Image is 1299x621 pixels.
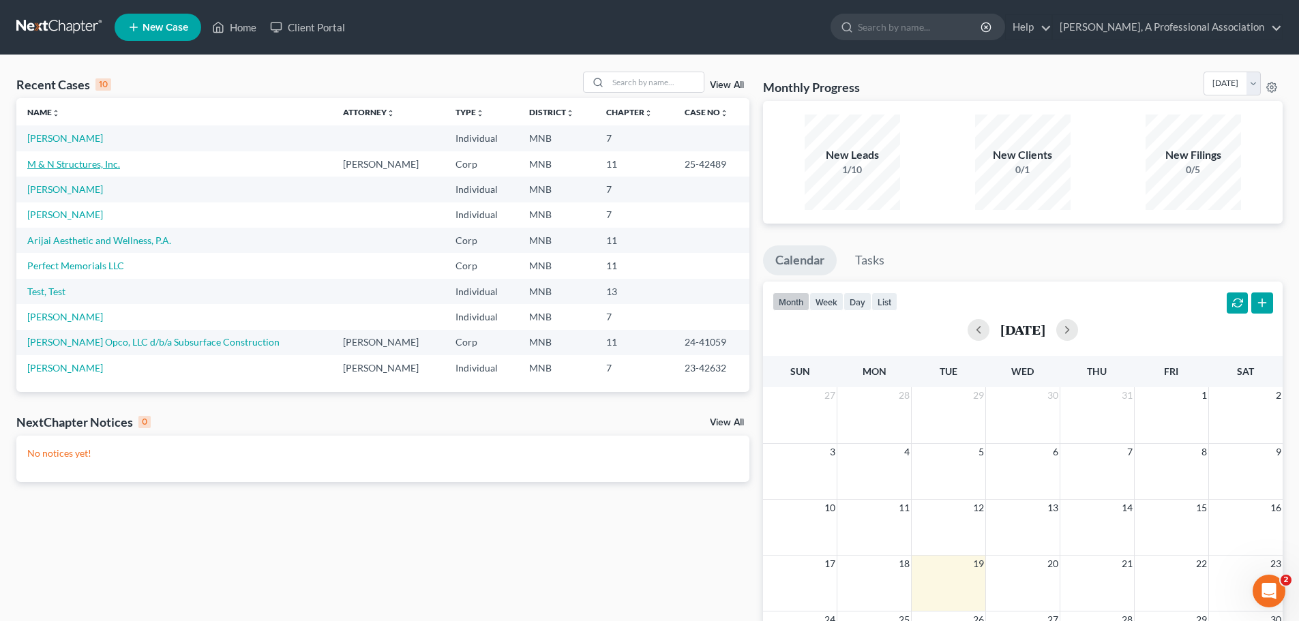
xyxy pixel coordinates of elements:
[332,151,445,177] td: [PERSON_NAME]
[595,304,674,329] td: 7
[710,80,744,90] a: View All
[595,125,674,151] td: 7
[674,355,749,380] td: 23-42632
[674,151,749,177] td: 25-42489
[897,556,911,572] span: 18
[445,228,518,253] td: Corp
[843,292,871,311] button: day
[595,330,674,355] td: 11
[1046,500,1060,516] span: 13
[1046,387,1060,404] span: 30
[863,365,886,377] span: Mon
[1195,500,1208,516] span: 15
[205,15,263,40] a: Home
[27,107,60,117] a: Nameunfold_more
[595,355,674,380] td: 7
[518,355,595,380] td: MNB
[595,253,674,278] td: 11
[644,109,653,117] i: unfold_more
[595,279,674,304] td: 13
[606,107,653,117] a: Chapterunfold_more
[1195,556,1208,572] span: 22
[897,387,911,404] span: 28
[823,387,837,404] span: 27
[518,125,595,151] td: MNB
[1200,387,1208,404] span: 1
[897,500,911,516] span: 11
[518,151,595,177] td: MNB
[445,355,518,380] td: Individual
[1269,556,1283,572] span: 23
[52,109,60,117] i: unfold_more
[858,14,983,40] input: Search by name...
[143,22,188,33] span: New Case
[763,79,860,95] h3: Monthly Progress
[975,147,1071,163] div: New Clients
[518,330,595,355] td: MNB
[27,446,738,460] p: No notices yet!
[445,253,518,278] td: Corp
[674,330,749,355] td: 24-41059
[445,125,518,151] td: Individual
[332,355,445,380] td: [PERSON_NAME]
[1269,500,1283,516] span: 16
[1274,387,1283,404] span: 2
[1164,365,1178,377] span: Fri
[1120,500,1134,516] span: 14
[27,234,171,246] a: Arijai Aesthetic and Wellness, P.A.
[1126,444,1134,460] span: 7
[445,304,518,329] td: Individual
[387,109,395,117] i: unfold_more
[27,286,65,297] a: Test, Test
[16,414,151,430] div: NextChapter Notices
[608,72,704,92] input: Search by name...
[595,228,674,253] td: 11
[805,147,900,163] div: New Leads
[1146,147,1241,163] div: New Filings
[710,418,744,427] a: View All
[1274,444,1283,460] span: 9
[1046,556,1060,572] span: 20
[1237,365,1254,377] span: Sat
[871,292,897,311] button: list
[790,365,810,377] span: Sun
[518,177,595,202] td: MNB
[445,279,518,304] td: Individual
[903,444,911,460] span: 4
[27,158,120,170] a: M & N Structures, Inc.
[1087,365,1107,377] span: Thu
[343,107,395,117] a: Attorneyunfold_more
[1006,15,1051,40] a: Help
[518,202,595,228] td: MNB
[566,109,574,117] i: unfold_more
[518,304,595,329] td: MNB
[263,15,352,40] a: Client Portal
[1011,365,1034,377] span: Wed
[27,132,103,144] a: [PERSON_NAME]
[823,500,837,516] span: 10
[445,177,518,202] td: Individual
[138,416,151,428] div: 0
[445,202,518,228] td: Individual
[773,292,809,311] button: month
[16,76,111,93] div: Recent Cases
[476,109,484,117] i: unfold_more
[456,107,484,117] a: Typeunfold_more
[843,245,897,275] a: Tasks
[445,330,518,355] td: Corp
[595,177,674,202] td: 7
[1000,322,1045,337] h2: [DATE]
[972,387,985,404] span: 29
[445,151,518,177] td: Corp
[1253,575,1285,607] iframe: Intercom live chat
[595,202,674,228] td: 7
[518,253,595,278] td: MNB
[685,107,728,117] a: Case Nounfold_more
[595,151,674,177] td: 11
[1200,444,1208,460] span: 8
[518,279,595,304] td: MNB
[27,311,103,322] a: [PERSON_NAME]
[940,365,957,377] span: Tue
[1120,387,1134,404] span: 31
[27,362,103,374] a: [PERSON_NAME]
